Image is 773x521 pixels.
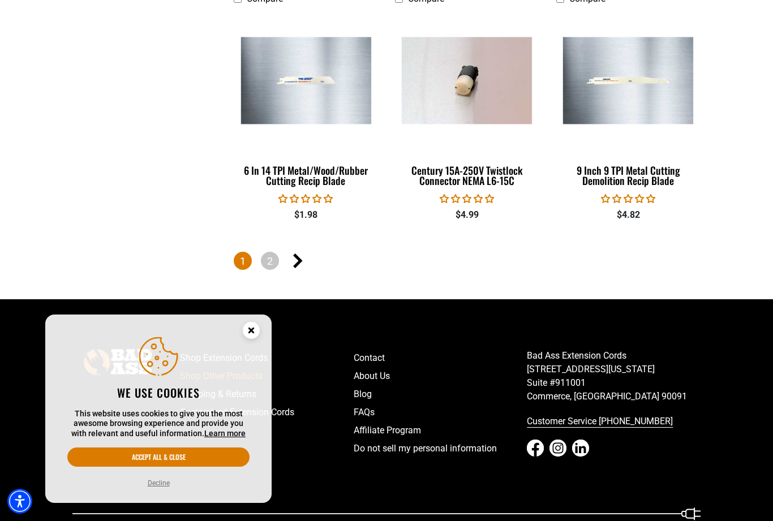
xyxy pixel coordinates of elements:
[204,429,246,438] a: This website uses cookies to give you the most awesome browsing experience and provide you with r...
[601,193,655,204] span: 0.00 stars
[354,440,527,458] a: Do not sell my personal information
[527,440,544,457] a: Facebook - open in a new tab
[234,165,378,186] div: 6 In 14 TPI Metal/Wood/Rubber Cutting Recip Blade
[556,10,701,192] a: 9 Inch 9 TPI Metal Cutting Demolition Recip Blade 9 Inch 9 TPI Metal Cutting Demolition Recip Blade
[235,37,377,124] img: 6 In 14 TPI Metal/Wood/Rubber Cutting Recip Blade
[67,385,250,400] h2: We use cookies
[572,440,589,457] a: LinkedIn - open in a new tab
[440,193,494,204] span: 0.00 stars
[527,412,701,430] a: call 833-674-1699
[234,10,378,192] a: 6 In 14 TPI Metal/Wood/Rubber Cutting Recip Blade 6 In 14 TPI Metal/Wood/Rubber Cutting Recip Blade
[45,315,272,503] aside: Cookie Consent
[231,315,272,350] button: Close this option
[556,208,701,222] div: $4.82
[396,37,538,124] img: Century 15A-250V Twistlock Connector NEMA L6-15C
[234,208,378,222] div: $1.98
[234,252,252,270] span: Page 1
[354,403,527,421] a: FAQs
[288,252,306,270] a: Next page
[549,440,566,457] a: Instagram - open in a new tab
[67,409,250,439] p: This website uses cookies to give you the most awesome browsing experience and provide you with r...
[67,447,250,467] button: Accept all & close
[556,165,701,186] div: 9 Inch 9 TPI Metal Cutting Demolition Recip Blade
[395,165,539,186] div: Century 15A-250V Twistlock Connector NEMA L6-15C
[144,477,173,489] button: Decline
[261,252,279,270] a: Page 2
[278,193,333,204] span: 0.00 stars
[395,208,539,222] div: $4.99
[354,367,527,385] a: About Us
[234,252,701,272] nav: Pagination
[527,349,701,403] p: Bad Ass Extension Cords [STREET_ADDRESS][US_STATE] Suite #911001 Commerce, [GEOGRAPHIC_DATA] 90091
[354,385,527,403] a: Blog
[395,10,539,192] a: Century 15A-250V Twistlock Connector NEMA L6-15C Century 15A-250V Twistlock Connector NEMA L6-15C
[7,489,32,514] div: Accessibility Menu
[354,421,527,440] a: Affiliate Program
[557,37,699,124] img: 9 Inch 9 TPI Metal Cutting Demolition Recip Blade
[354,349,527,367] a: Contact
